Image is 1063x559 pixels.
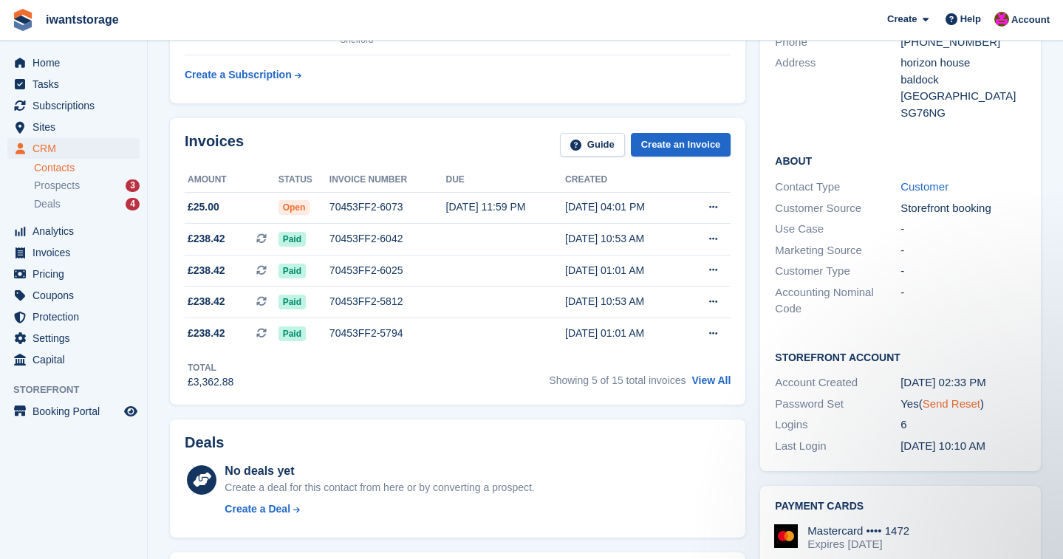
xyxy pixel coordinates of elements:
[7,242,140,263] a: menu
[7,95,140,116] a: menu
[900,221,1026,238] div: -
[900,55,1026,72] div: horizon house
[775,55,900,121] div: Address
[919,397,984,410] span: ( )
[33,349,121,370] span: Capital
[7,401,140,422] a: menu
[775,374,900,391] div: Account Created
[188,199,219,215] span: £25.00
[960,12,981,27] span: Help
[329,263,446,278] div: 70453FF2-6025
[34,197,61,211] span: Deals
[7,285,140,306] a: menu
[7,328,140,349] a: menu
[7,74,140,95] a: menu
[7,306,140,327] a: menu
[185,133,244,157] h2: Invoices
[446,199,566,215] div: [DATE] 11:59 PM
[775,179,900,196] div: Contact Type
[900,200,1026,217] div: Storefront booking
[775,349,1026,364] h2: Storefront Account
[33,328,121,349] span: Settings
[278,168,329,192] th: Status
[446,168,566,192] th: Due
[329,294,446,309] div: 70453FF2-5812
[565,168,685,192] th: Created
[565,326,685,341] div: [DATE] 01:01 AM
[900,34,1026,51] div: [PHONE_NUMBER]
[900,242,1026,259] div: -
[33,117,121,137] span: Sites
[126,198,140,210] div: 4
[900,374,1026,391] div: [DATE] 02:33 PM
[565,294,685,309] div: [DATE] 10:53 AM
[34,179,80,193] span: Prospects
[122,402,140,420] a: Preview store
[329,326,446,341] div: 70453FF2-5794
[278,295,306,309] span: Paid
[775,501,1026,512] h2: Payment cards
[33,401,121,422] span: Booking Portal
[923,397,980,410] a: Send Reset
[185,61,301,89] a: Create a Subscription
[188,294,225,309] span: £238.42
[329,199,446,215] div: 70453FF2-6073
[549,374,686,386] span: Showing 5 of 15 total invoices
[900,416,1026,433] div: 6
[33,242,121,263] span: Invoices
[188,326,225,341] span: £238.42
[33,306,121,327] span: Protection
[807,538,909,551] div: Expires [DATE]
[994,12,1009,27] img: Jonathan
[900,439,985,452] time: 2025-06-02 09:10:53 UTC
[278,326,306,341] span: Paid
[278,232,306,247] span: Paid
[7,349,140,370] a: menu
[188,361,233,374] div: Total
[560,133,625,157] a: Guide
[40,7,125,32] a: iwantstorage
[807,524,909,538] div: Mastercard •••• 1472
[34,178,140,193] a: Prospects 3
[225,501,534,517] a: Create a Deal
[775,200,900,217] div: Customer Source
[126,179,140,192] div: 3
[775,242,900,259] div: Marketing Source
[900,396,1026,413] div: Yes
[34,196,140,212] a: Deals 4
[900,88,1026,105] div: [GEOGRAPHIC_DATA]
[900,72,1026,89] div: baldock
[278,200,310,215] span: Open
[900,284,1026,318] div: -
[775,263,900,280] div: Customer Type
[188,374,233,390] div: £3,362.88
[188,263,225,278] span: £238.42
[33,138,121,159] span: CRM
[775,153,1026,168] h2: About
[33,52,121,73] span: Home
[774,524,798,548] img: Mastercard Logo
[565,263,685,278] div: [DATE] 01:01 AM
[887,12,917,27] span: Create
[565,231,685,247] div: [DATE] 10:53 AM
[33,285,121,306] span: Coupons
[13,383,147,397] span: Storefront
[7,221,140,241] a: menu
[340,33,493,47] div: Shefford
[188,231,225,247] span: £238.42
[565,199,685,215] div: [DATE] 04:01 PM
[34,161,140,175] a: Contacts
[775,34,900,51] div: Phone
[775,438,900,455] div: Last Login
[900,105,1026,122] div: SG76NG
[329,168,446,192] th: Invoice number
[185,67,292,83] div: Create a Subscription
[691,374,731,386] a: View All
[278,264,306,278] span: Paid
[33,95,121,116] span: Subscriptions
[775,284,900,318] div: Accounting Nominal Code
[33,74,121,95] span: Tasks
[185,434,224,451] h2: Deals
[775,221,900,238] div: Use Case
[1011,13,1050,27] span: Account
